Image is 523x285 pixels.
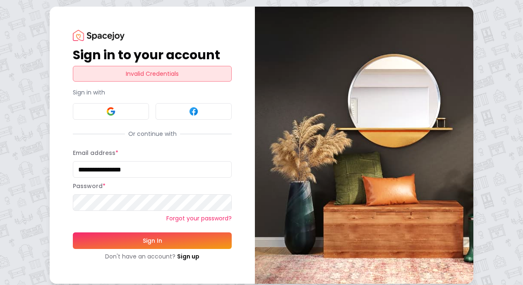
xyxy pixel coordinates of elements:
[73,252,232,261] div: Don't have an account?
[177,252,199,261] a: Sign up
[255,7,473,284] img: banner
[73,88,232,97] p: Sign in with
[73,66,232,82] div: Invalid Credentials
[189,106,199,116] img: Facebook signin
[125,130,180,138] span: Or continue with
[73,214,232,222] a: Forgot your password?
[73,232,232,249] button: Sign In
[106,106,116,116] img: Google signin
[73,30,125,41] img: Spacejoy Logo
[73,149,118,157] label: Email address
[73,182,106,190] label: Password
[73,48,232,63] h1: Sign in to your account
